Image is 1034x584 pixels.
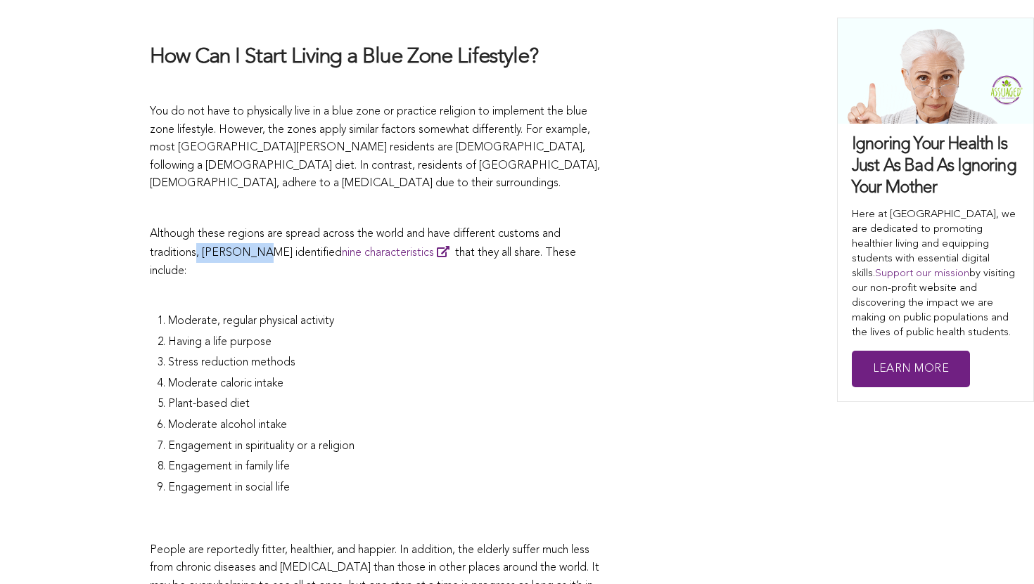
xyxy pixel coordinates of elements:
[168,398,250,410] span: Plant-based diet
[150,247,576,277] span: that they all share. These include:
[168,337,272,348] span: Having a life purpose
[150,44,607,71] h3: How Can I Start Living a Blue Zone Lifestyle?
[168,378,283,389] span: Moderate caloric intake
[150,106,600,189] span: You do not have to physically live in a blue zone or practice religion to implement the blue zone...
[168,357,295,368] span: Stress reduction methods
[964,517,1034,584] iframe: Chat Widget
[342,247,455,259] a: nine characteristics
[168,461,290,472] span: Engagement in family life
[150,228,561,259] span: Although these regions are spread across the world and have different customs and traditions, [PE...
[852,351,970,388] a: Learn More
[168,316,334,327] span: Moderate, regular physical activity
[168,420,287,431] span: Moderate alcohol intake
[168,482,290,493] span: Engagement in social life
[168,441,355,452] span: Engagement in spirituality or a religion
[342,247,434,259] span: nine characteristics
